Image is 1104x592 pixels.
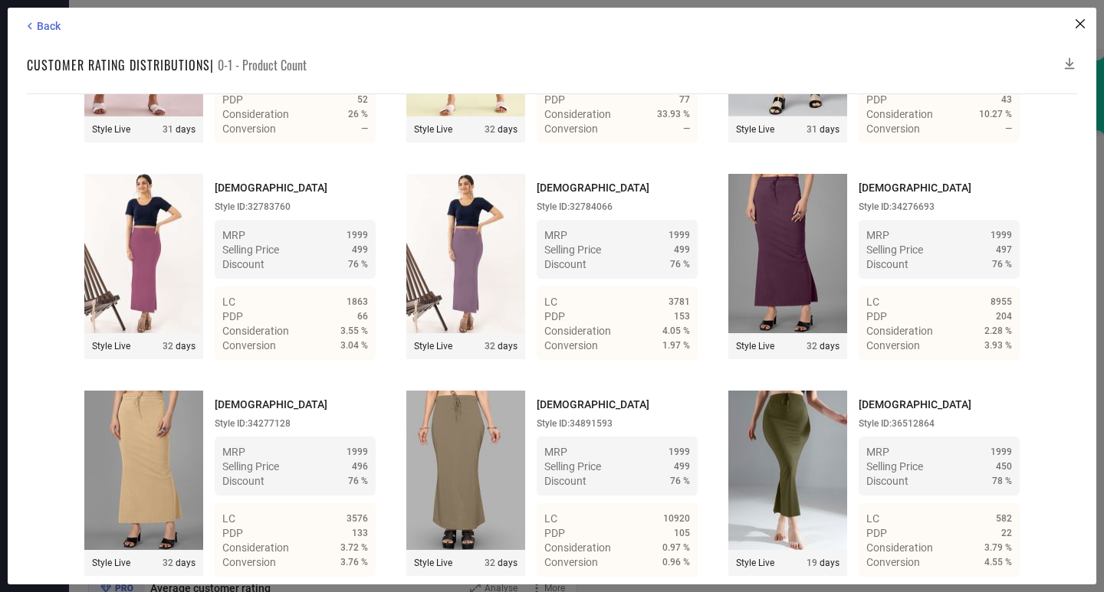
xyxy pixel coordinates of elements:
[996,461,1012,472] span: 450
[866,339,920,352] span: Conversion
[866,108,933,120] span: Consideration
[485,558,495,568] span: 32
[991,296,1012,307] span: 8955
[222,475,264,487] span: Discount
[669,230,690,240] span: 1999
[866,258,909,270] span: Discount
[866,541,933,554] span: Consideration
[1001,528,1012,538] span: 22
[662,325,690,336] span: 4.05 %
[215,398,327,410] span: [DEMOGRAPHIC_DATA]
[866,460,923,473] span: Selling Price
[544,475,586,487] span: Discount
[485,341,495,352] span: 32
[37,20,61,32] span: Back
[406,174,525,333] img: Style preview image
[340,340,368,351] span: 3.04 %
[544,556,598,568] span: Conversion
[544,527,565,539] span: PDP
[485,124,517,135] span: days
[1005,123,1012,134] span: —
[544,258,586,270] span: Discount
[347,296,368,307] span: 1863
[215,182,327,194] span: [DEMOGRAPHIC_DATA]
[662,557,690,567] span: 0.96 %
[352,244,368,255] span: 499
[544,512,557,525] span: LC
[728,391,847,550] img: Style preview image
[544,339,598,352] span: Conversion
[866,229,889,241] span: MRP
[991,446,1012,457] span: 1999
[996,244,1012,255] span: 497
[222,108,289,120] span: Consideration
[736,124,774,135] span: Style Live
[670,476,690,486] span: 76 %
[984,557,1012,567] span: 4.55 %
[357,94,368,105] span: 52
[866,123,920,135] span: Conversion
[866,244,923,256] span: Selling Price
[27,56,214,74] h1: Customer rating distributions |
[84,391,203,550] img: Style preview image
[736,341,774,352] span: Style Live
[807,341,817,352] span: 32
[222,123,276,135] span: Conversion
[736,558,774,568] span: Style Live
[807,341,839,352] span: days
[674,311,690,322] span: 153
[859,398,971,410] span: [DEMOGRAPHIC_DATA]
[1001,94,1012,105] span: 43
[807,124,817,135] span: 31
[669,446,690,457] span: 1999
[683,123,690,134] span: —
[866,325,933,337] span: Consideration
[215,201,376,212] div: Style ID: 32783760
[544,325,611,337] span: Consideration
[218,56,307,74] span: 0-1 - Product Count
[222,512,235,525] span: LC
[222,244,279,256] span: Selling Price
[807,558,839,568] span: days
[163,558,195,568] span: days
[352,528,368,538] span: 133
[163,341,173,352] span: 32
[215,418,376,429] div: Style ID: 34277128
[984,340,1012,351] span: 3.93 %
[222,310,243,322] span: PDP
[537,398,649,410] span: [DEMOGRAPHIC_DATA]
[352,461,368,472] span: 496
[807,558,817,568] span: 19
[996,311,1012,322] span: 204
[347,230,368,240] span: 1999
[222,325,289,337] span: Consideration
[485,341,517,352] span: days
[662,340,690,351] span: 1.97 %
[866,446,889,458] span: MRP
[544,460,601,473] span: Selling Price
[544,310,565,322] span: PDP
[866,296,879,308] span: LC
[406,391,525,550] img: Style preview image
[663,513,690,524] span: 10920
[348,476,368,486] span: 76 %
[222,258,264,270] span: Discount
[92,558,130,568] span: Style Live
[222,93,243,106] span: PDP
[544,541,611,554] span: Consideration
[866,556,920,568] span: Conversion
[222,556,276,568] span: Conversion
[866,475,909,487] span: Discount
[92,124,130,135] span: Style Live
[991,230,1012,240] span: 1999
[669,296,690,307] span: 3781
[807,124,839,135] span: days
[544,296,557,308] span: LC
[992,476,1012,486] span: 78 %
[340,542,368,553] span: 3.72 %
[674,528,690,538] span: 105
[348,109,368,119] span: 26 %
[222,527,243,539] span: PDP
[859,182,971,194] span: [DEMOGRAPHIC_DATA]
[163,124,173,135] span: 31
